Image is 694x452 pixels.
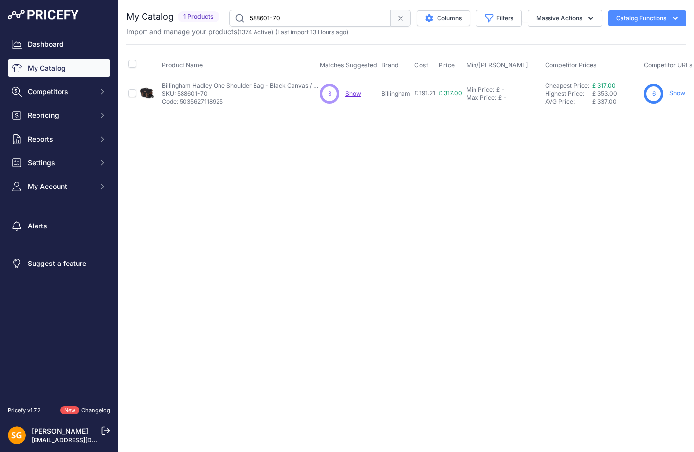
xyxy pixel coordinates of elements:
[439,61,455,69] span: Price
[178,11,219,23] span: 1 Products
[8,36,110,394] nav: Sidebar
[229,10,391,27] input: Search
[81,407,110,414] a: Changelog
[345,90,361,97] a: Show
[8,217,110,235] a: Alerts
[439,89,462,97] span: £ 317.00
[8,59,110,77] a: My Catalog
[592,90,617,97] span: £ 353.00
[8,130,110,148] button: Reports
[417,10,470,26] button: Columns
[275,28,348,36] span: (Last import 13 Hours ago)
[28,111,92,120] span: Repricing
[8,406,41,414] div: Pricefy v1.7.2
[8,83,110,101] button: Competitors
[32,427,88,435] a: [PERSON_NAME]
[162,98,320,106] p: Code: 5035627118925
[60,406,79,414] span: New
[381,61,399,69] span: Brand
[126,10,174,24] h2: My Catalog
[545,90,592,98] div: Highest Price:
[414,61,428,69] span: Cost
[466,86,494,94] div: Min Price:
[328,89,331,98] span: 3
[500,86,505,94] div: -
[28,182,92,191] span: My Account
[592,98,640,106] div: £ 337.00
[162,82,320,90] p: Billingham Hadley One Shoulder Bag - Black Canvas / Tan Leather
[8,107,110,124] button: Repricing
[498,94,502,102] div: £
[381,90,410,98] p: Billingham
[28,158,92,168] span: Settings
[496,86,500,94] div: £
[669,89,685,97] a: Show
[652,89,656,98] span: 6
[8,255,110,272] a: Suggest a feature
[8,36,110,53] a: Dashboard
[592,82,616,89] a: £ 317.00
[162,90,320,98] p: SKU: 588601-70
[528,10,602,27] button: Massive Actions
[32,436,135,444] a: [EMAIL_ADDRESS][DOMAIN_NAME]
[644,61,693,69] span: Competitor URLs
[414,89,435,97] span: £ 191.21
[8,178,110,195] button: My Account
[608,10,686,26] button: Catalog Functions
[466,61,528,69] span: Min/[PERSON_NAME]
[414,61,430,69] button: Cost
[439,61,457,69] button: Price
[237,28,273,36] span: ( )
[28,134,92,144] span: Reports
[545,98,592,106] div: AVG Price:
[162,61,203,69] span: Product Name
[126,27,348,37] p: Import and manage your products
[545,61,597,69] span: Competitor Prices
[545,82,589,89] a: Cheapest Price:
[28,87,92,97] span: Competitors
[476,10,522,27] button: Filters
[8,154,110,172] button: Settings
[8,10,79,20] img: Pricefy Logo
[320,61,377,69] span: Matches Suggested
[239,28,271,36] a: 1374 Active
[502,94,507,102] div: -
[466,94,496,102] div: Max Price:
